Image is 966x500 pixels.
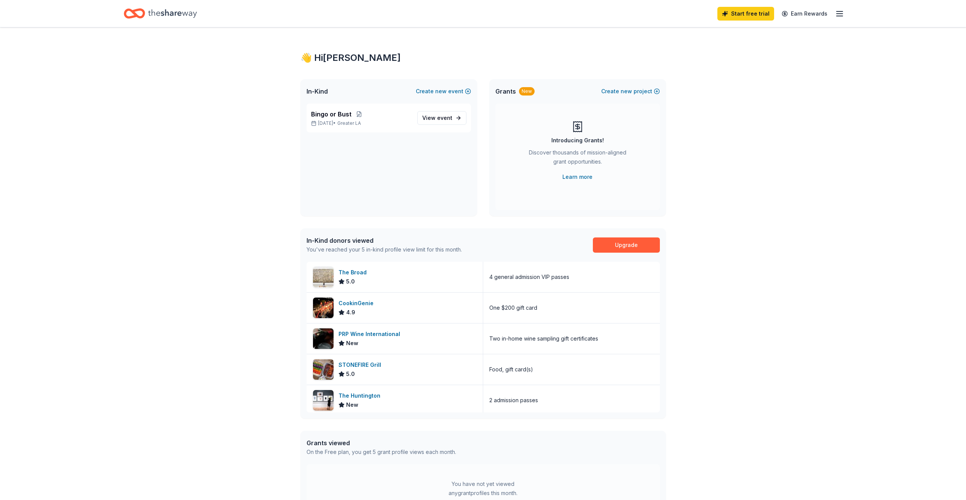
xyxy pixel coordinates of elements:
[313,359,334,380] img: Image for STONEFIRE Grill
[422,113,452,123] span: View
[124,5,197,22] a: Home
[593,237,660,253] a: Upgrade
[489,303,537,312] div: One $200 gift card
[307,87,328,96] span: In-Kind
[311,110,351,119] span: Bingo or Bust
[313,267,334,287] img: Image for The Broad
[346,277,355,286] span: 5.0
[717,7,774,21] a: Start free trial
[436,479,531,498] div: You have not yet viewed any grant profiles this month.
[437,115,452,121] span: event
[489,396,538,405] div: 2 admission passes
[313,390,334,411] img: Image for The Huntington
[307,236,462,245] div: In-Kind donors viewed
[346,369,355,379] span: 5.0
[416,87,471,96] button: Createnewevent
[307,438,456,447] div: Grants viewed
[338,330,403,339] div: PRP Wine International
[338,360,384,369] div: STONEFIRE Grill
[489,365,533,374] div: Food, gift card(s)
[338,299,377,308] div: CookinGenie
[307,245,462,254] div: You've reached your 5 in-kind profile view limit for this month.
[621,87,632,96] span: new
[519,87,535,96] div: New
[495,87,516,96] span: Grants
[346,339,358,348] span: New
[526,148,629,169] div: Discover thousands of mission-aligned grant opportunities.
[489,334,598,343] div: Two in-home wine sampling gift certificates
[417,111,466,125] a: View event
[435,87,447,96] span: new
[311,120,411,126] p: [DATE] •
[313,298,334,318] img: Image for CookinGenie
[307,447,456,457] div: On the Free plan, you get 5 grant profile views each month.
[337,120,361,126] span: Greater LA
[313,328,334,349] img: Image for PRP Wine International
[346,308,355,317] span: 4.9
[562,172,592,182] a: Learn more
[601,87,660,96] button: Createnewproject
[551,136,604,145] div: Introducing Grants!
[489,272,569,282] div: 4 general admission VIP passes
[338,391,383,400] div: The Huntington
[346,400,358,409] span: New
[300,52,666,64] div: 👋 Hi [PERSON_NAME]
[777,7,832,21] a: Earn Rewards
[338,268,370,277] div: The Broad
